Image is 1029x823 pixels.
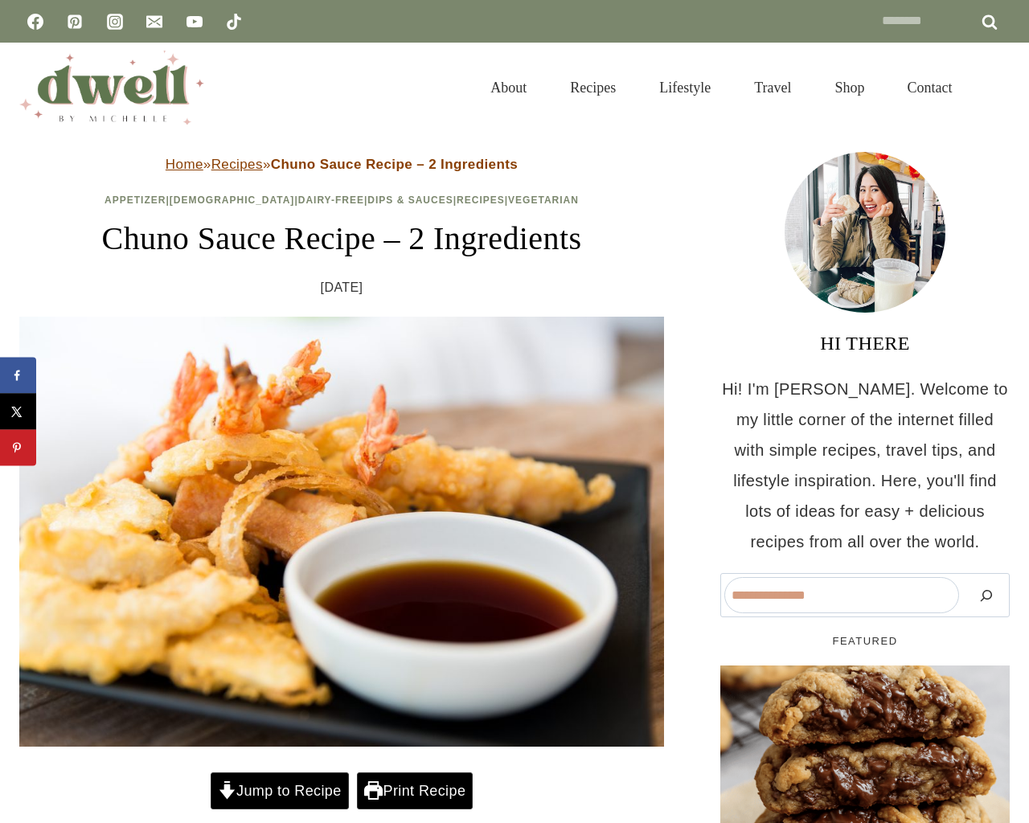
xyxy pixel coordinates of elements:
a: About [469,59,548,116]
a: Email [138,6,170,38]
a: Pinterest [59,6,91,38]
a: Instagram [99,6,131,38]
a: Home [166,157,203,172]
time: [DATE] [321,276,363,300]
a: Recipes [457,194,505,206]
a: Facebook [19,6,51,38]
a: Contact [886,59,974,116]
a: Dips & Sauces [367,194,453,206]
p: Hi! I'm [PERSON_NAME]. Welcome to my little corner of the internet filled with simple recipes, tr... [720,374,1010,557]
a: Shop [813,59,886,116]
a: [DEMOGRAPHIC_DATA] [170,194,295,206]
h5: FEATURED [720,633,1010,649]
h3: HI THERE [720,329,1010,358]
button: View Search Form [982,74,1010,101]
a: Print Recipe [357,772,473,809]
a: Lifestyle [637,59,732,116]
img: chuno sauce in a dipping bowl, with tempura [19,317,664,747]
span: » » [166,157,518,172]
span: | | | | | [105,194,579,206]
strong: Chuno Sauce Recipe – 2 Ingredients [271,157,518,172]
button: Search [967,577,1006,613]
a: Appetizer [105,194,166,206]
a: Jump to Recipe [211,772,349,809]
a: Dairy-Free [298,194,364,206]
a: TikTok [218,6,250,38]
img: DWELL by michelle [19,51,204,125]
nav: Primary Navigation [469,59,974,116]
a: Recipes [211,157,263,172]
h1: Chuno Sauce Recipe – 2 Ingredients [19,215,664,263]
a: Vegetarian [508,194,579,206]
a: Travel [732,59,813,116]
a: YouTube [178,6,211,38]
a: Recipes [548,59,637,116]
